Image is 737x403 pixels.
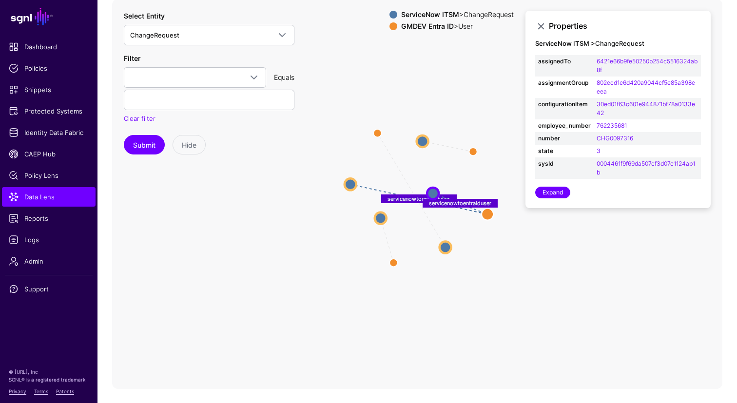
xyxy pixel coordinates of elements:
[270,72,298,82] div: Equals
[388,195,450,202] text: servicenowtoentraiduser
[9,42,89,52] span: Dashboard
[9,85,89,95] span: Snippets
[9,213,89,223] span: Reports
[9,128,89,137] span: Identity Data Fabric
[538,121,591,130] strong: employee_number
[535,39,595,47] strong: ServiceNow ITSM >
[173,135,206,154] button: Hide
[130,31,179,39] span: ChangeRequest
[9,171,89,180] span: Policy Lens
[34,388,48,394] a: Terms
[538,159,591,168] strong: sysId
[597,58,698,74] a: 6421e66b9fe50250b254c5516324ab8f
[2,123,96,142] a: Identity Data Fabric
[2,58,96,78] a: Policies
[9,256,89,266] span: Admin
[2,37,96,57] a: Dashboard
[538,147,591,155] strong: state
[2,187,96,207] a: Data Lens
[124,115,155,122] a: Clear filter
[549,21,701,31] h3: Properties
[2,209,96,228] a: Reports
[399,22,516,30] div: > User
[9,149,89,159] span: CAEP Hub
[9,106,89,116] span: Protected Systems
[538,78,591,87] strong: assignmentGroup
[2,166,96,185] a: Policy Lens
[597,122,627,129] a: 762235681
[597,160,695,176] a: 0004461f9f69da507cf3d07e1124ab1b
[9,63,89,73] span: Policies
[9,388,26,394] a: Privacy
[9,368,89,376] p: © [URL], Inc
[399,11,516,19] div: > ChangeRequest
[124,11,165,21] label: Select Entity
[2,144,96,164] a: CAEP Hub
[2,101,96,121] a: Protected Systems
[429,200,491,207] text: servicenowtoentraiduser
[597,100,695,116] a: 30ed01f63c601e944871bf78a0133e42
[535,40,701,48] h4: ChangeRequest
[538,100,591,109] strong: configurationItem
[2,80,96,99] a: Snippets
[9,192,89,202] span: Data Lens
[2,230,96,249] a: Logs
[597,79,695,95] a: 802ecd1e6d420a9044cf5e85a398eeea
[597,134,633,142] a: CHG0097316
[538,134,591,143] strong: number
[597,147,601,154] a: 3
[124,135,165,154] button: Submit
[401,22,454,30] strong: GMDEV Entra ID
[535,187,570,198] a: Expand
[56,388,74,394] a: Patents
[538,57,591,66] strong: assignedTo
[6,6,92,27] a: SGNL
[2,251,96,271] a: Admin
[401,10,459,19] strong: ServiceNow ITSM
[9,376,89,384] p: SGNL® is a registered trademark
[9,284,89,294] span: Support
[124,53,140,63] label: Filter
[9,235,89,245] span: Logs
